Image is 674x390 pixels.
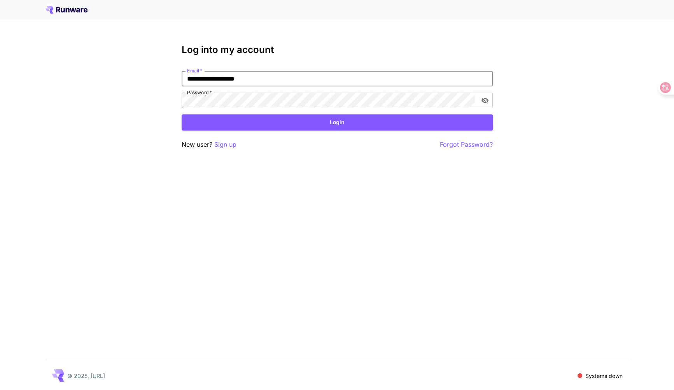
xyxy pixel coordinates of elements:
h3: Log into my account [182,44,493,55]
p: New user? [182,140,236,149]
button: toggle password visibility [478,93,492,107]
button: Login [182,114,493,130]
button: Forgot Password? [440,140,493,149]
p: Systems down [585,372,623,380]
p: © 2025, [URL] [67,372,105,380]
label: Email [187,67,202,74]
button: Sign up [214,140,236,149]
label: Password [187,89,212,96]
